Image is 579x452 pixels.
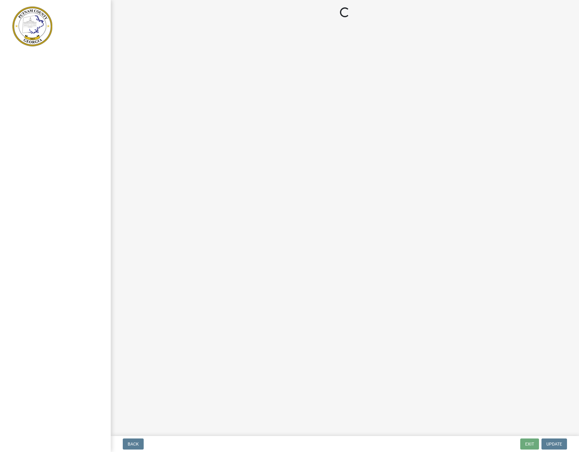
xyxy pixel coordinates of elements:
[12,6,52,46] img: Putnam County, Georgia
[123,438,144,450] button: Back
[546,442,562,446] span: Update
[128,442,139,446] span: Back
[541,438,567,450] button: Update
[520,438,539,450] button: Exit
